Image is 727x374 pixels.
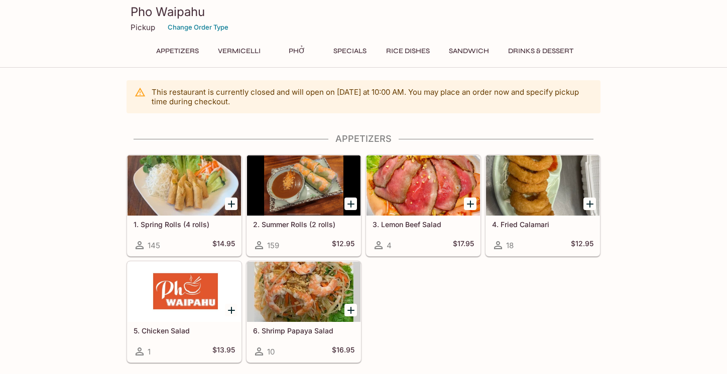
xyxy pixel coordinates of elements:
[344,198,357,210] button: Add 2. Summer Rolls (2 rolls)
[134,220,235,229] h5: 1. Spring Rolls (4 rolls)
[212,239,235,251] h5: $14.95
[387,241,392,250] span: 4
[267,347,275,356] span: 10
[225,198,237,210] button: Add 1. Spring Rolls (4 rolls)
[148,347,151,356] span: 1
[486,155,600,256] a: 4. Fried Calamari18$12.95
[373,220,474,229] h5: 3. Lemon Beef Salad
[344,304,357,316] button: Add 6. Shrimp Papaya Salad
[163,20,233,35] button: Change Order Type
[366,155,480,256] a: 3. Lemon Beef Salad4$17.95
[127,261,241,362] a: 5. Chicken Salad1$13.95
[367,155,480,216] div: 3. Lemon Beef Salad
[464,198,476,210] button: Add 3. Lemon Beef Salad
[225,304,237,316] button: Add 5. Chicken Salad
[212,345,235,357] h5: $13.95
[492,220,593,229] h5: 4. Fried Calamari
[212,44,266,58] button: Vermicelli
[247,155,360,216] div: 2. Summer Rolls (2 rolls)
[571,239,593,251] h5: $12.95
[247,262,360,322] div: 6. Shrimp Papaya Salad
[128,155,241,216] div: 1. Spring Rolls (4 rolls)
[486,155,599,216] div: 4. Fried Calamari
[127,155,241,256] a: 1. Spring Rolls (4 rolls)145$14.95
[443,44,495,58] button: Sandwich
[381,44,435,58] button: Rice Dishes
[152,87,592,106] p: This restaurant is currently closed and will open on [DATE] at 10:00 AM . You may place an order ...
[327,44,373,58] button: Specials
[247,155,361,256] a: 2. Summer Rolls (2 rolls)159$12.95
[453,239,474,251] h5: $17.95
[127,133,600,144] h4: Appetizers
[506,241,514,250] span: 18
[128,262,241,322] div: 5. Chicken Salad
[148,241,160,250] span: 145
[131,4,596,20] h3: Pho Waipahu
[267,241,279,250] span: 159
[131,23,155,32] p: Pickup
[253,220,354,229] h5: 2. Summer Rolls (2 rolls)
[274,44,319,58] button: Phở
[583,198,596,210] button: Add 4. Fried Calamari
[151,44,204,58] button: Appetizers
[503,44,579,58] button: Drinks & Dessert
[332,239,354,251] h5: $12.95
[253,326,354,335] h5: 6. Shrimp Papaya Salad
[134,326,235,335] h5: 5. Chicken Salad
[247,261,361,362] a: 6. Shrimp Papaya Salad10$16.95
[332,345,354,357] h5: $16.95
